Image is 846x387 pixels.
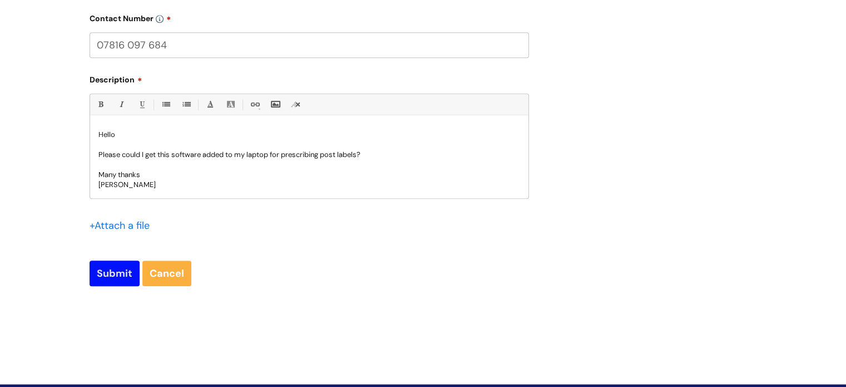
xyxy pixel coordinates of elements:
a: Insert Image... [268,97,282,111]
a: Remove formatting (Ctrl-\) [289,97,303,111]
a: Link [248,97,261,111]
p: Please could I get this software added to my laptop for prescribing post labels? [98,150,520,160]
a: Underline(Ctrl-U) [135,97,149,111]
div: Attach a file [90,217,156,234]
p: Hello [98,130,520,140]
a: Bold (Ctrl-B) [93,97,107,111]
img: info-icon.svg [156,15,164,23]
a: • Unordered List (Ctrl-Shift-7) [159,97,172,111]
p: Many thanks [98,170,520,180]
label: Description [90,71,529,85]
a: Cancel [142,261,191,286]
a: Italic (Ctrl-I) [114,97,128,111]
label: Contact Number [90,10,529,23]
a: 1. Ordered List (Ctrl-Shift-8) [179,97,193,111]
p: [PERSON_NAME] [98,180,520,190]
a: Back Color [224,97,238,111]
a: Font Color [203,97,217,111]
span: + [90,219,95,232]
input: Submit [90,261,140,286]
